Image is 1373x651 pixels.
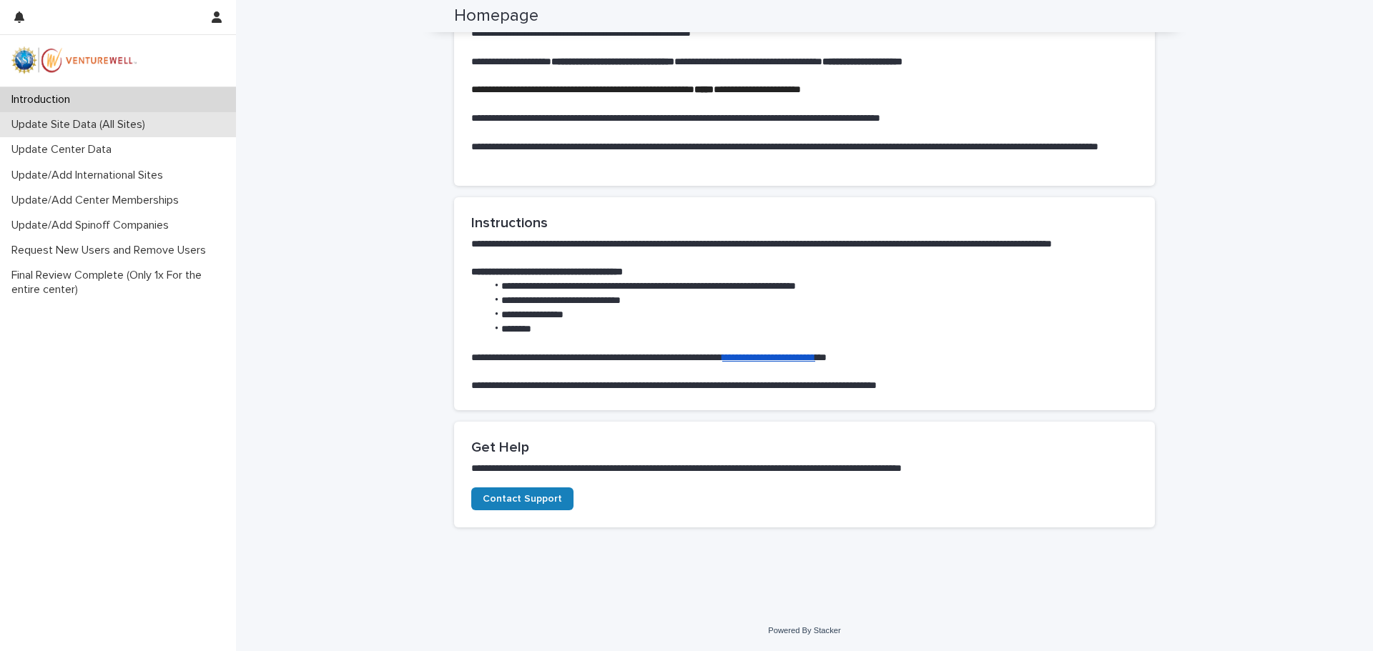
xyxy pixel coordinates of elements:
[6,219,180,232] p: Update/Add Spinoff Companies
[454,6,538,26] h2: Homepage
[6,143,123,156] p: Update Center Data
[483,494,562,504] span: Contact Support
[6,118,157,131] p: Update Site Data (All Sites)
[471,439,1138,456] h2: Get Help
[6,269,236,296] p: Final Review Complete (Only 1x For the entire center)
[471,487,574,510] a: Contact Support
[6,169,174,182] p: Update/Add International Sites
[6,244,217,257] p: Request New Users and Remove Users
[471,214,1138,232] h2: Instructions
[768,626,840,635] a: Powered By Stacker
[6,93,82,106] p: Introduction
[11,46,137,75] img: mWhVGmOKROS2pZaMU8FQ
[6,194,190,207] p: Update/Add Center Memberships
